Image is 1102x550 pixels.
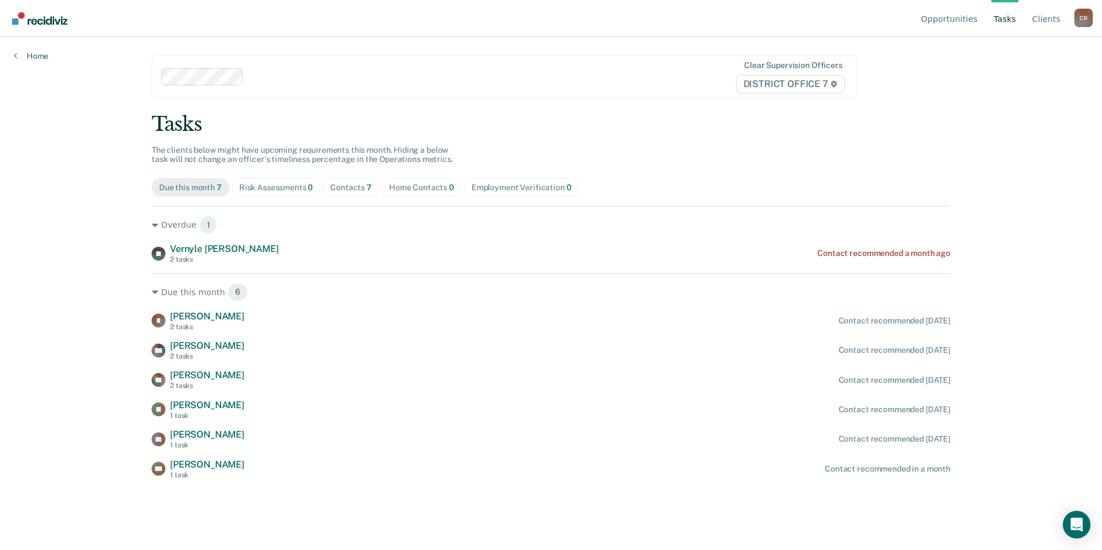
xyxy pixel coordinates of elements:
div: Clear supervision officers [744,61,842,70]
span: 7 [367,183,372,192]
div: Open Intercom Messenger [1063,511,1090,538]
span: 7 [217,183,222,192]
div: Risk Assessments [239,183,314,193]
a: Home [14,51,48,61]
div: Contacts [330,183,372,193]
span: 0 [449,183,454,192]
span: [PERSON_NAME] [170,370,244,381]
div: Due this month 6 [152,283,950,302]
span: 1 [199,216,218,234]
img: Recidiviz [12,12,67,25]
span: [PERSON_NAME] [170,400,244,410]
div: Contact recommended [DATE] [839,434,950,444]
span: 6 [228,283,248,302]
span: [PERSON_NAME] [170,459,244,470]
div: Home Contacts [389,183,454,193]
div: Contact recommended [DATE] [839,316,950,326]
div: 1 task [170,412,244,420]
span: The clients below might have upcoming requirements this month. Hiding a below task will not chang... [152,145,453,164]
div: 2 tasks [170,323,244,331]
div: Overdue 1 [152,216,950,234]
div: Contact recommended [DATE] [839,345,950,355]
span: [PERSON_NAME] [170,429,244,440]
div: 2 tasks [170,255,279,263]
div: Contact recommended [DATE] [839,375,950,385]
div: Due this month [159,183,222,193]
div: C R [1074,9,1093,27]
div: 1 task [170,471,244,479]
span: 0 [567,183,572,192]
span: [PERSON_NAME] [170,340,244,351]
span: DISTRICT OFFICE 7 [736,75,845,93]
div: Employment Verification [471,183,572,193]
span: [PERSON_NAME] [170,311,244,322]
button: Profile dropdown button [1074,9,1093,27]
span: 0 [308,183,313,192]
div: Contact recommended in a month [825,464,950,474]
div: 2 tasks [170,352,244,360]
span: Vernyle [PERSON_NAME] [170,243,279,254]
div: 2 tasks [170,382,244,390]
div: Tasks [152,112,950,136]
div: Contact recommended [DATE] [839,405,950,415]
div: Contact recommended a month ago [817,248,950,258]
div: 1 task [170,441,244,449]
